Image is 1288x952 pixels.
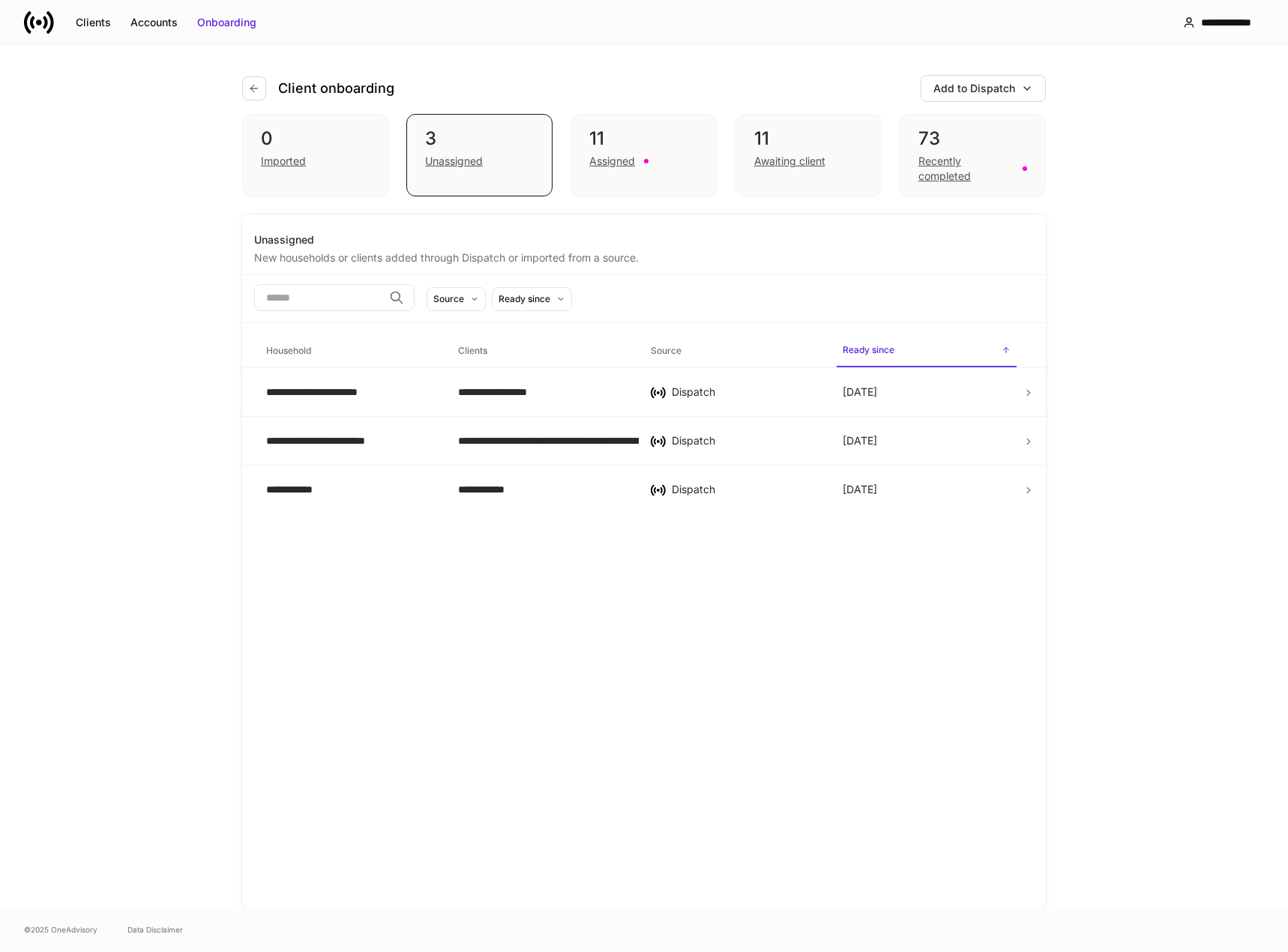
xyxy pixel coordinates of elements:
button: Ready since [492,287,572,311]
div: Accounts [130,15,178,30]
div: Awaiting client [754,154,825,169]
h4: Client onboarding [278,79,394,97]
div: 0Imported [242,114,388,196]
div: 11 [754,127,863,151]
a: Data Disclaimer [127,924,183,936]
div: 73Recently completed [900,114,1046,196]
button: Accounts [121,10,187,34]
div: 0 [261,127,370,151]
p: [DATE] [843,385,877,400]
button: Source [427,287,486,311]
span: Household [260,336,440,367]
div: Onboarding [197,15,256,30]
button: Clients [66,10,121,34]
div: 3Unassigned [406,114,553,196]
p: [DATE] [843,482,877,497]
h6: Clients [458,343,487,358]
div: Add to Dispatch [933,81,1015,96]
button: Add to Dispatch [921,75,1046,102]
h6: Ready since [843,343,894,357]
div: Assigned [589,154,635,169]
div: Clients [76,15,111,30]
div: Dispatch [672,433,819,448]
h6: Source [651,343,681,358]
div: 3 [425,127,534,151]
div: 11Assigned [571,114,717,196]
button: Onboarding [187,10,266,34]
span: Source [645,336,825,367]
div: Dispatch [672,385,819,400]
div: Ready since [499,292,550,306]
span: Ready since [837,335,1017,367]
div: Unassigned [425,154,483,169]
div: Imported [261,154,306,169]
h6: Household [266,343,311,358]
div: Recently completed [918,154,1014,184]
div: 11Awaiting client [735,114,882,196]
div: Source [433,292,464,306]
div: Dispatch [672,482,819,497]
div: 73 [918,127,1027,151]
span: Clients [452,336,632,367]
div: 11 [589,127,698,151]
div: Unassigned [254,232,1034,247]
div: New households or clients added through Dispatch or imported from a source. [254,247,1034,265]
span: © 2025 OneAdvisory [24,924,97,936]
p: [DATE] [843,433,877,448]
